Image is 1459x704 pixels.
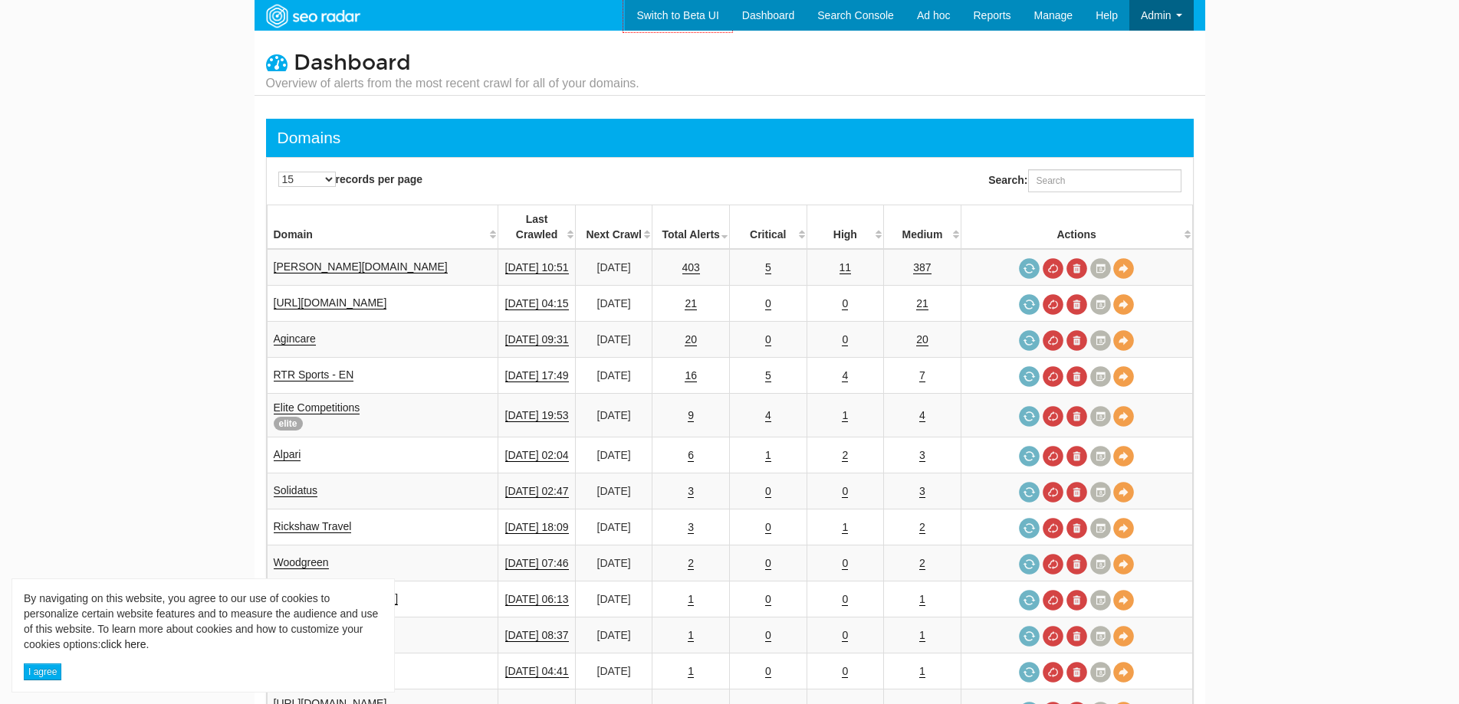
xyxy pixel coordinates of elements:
a: Cancel in-progress audit [1043,330,1063,351]
span: Search Console [817,9,894,21]
a: View Domain Overview [1113,554,1134,575]
a: 1 [919,629,925,642]
a: Delete most recent audit [1066,482,1087,503]
a: 16 [685,369,697,382]
a: 2 [919,557,925,570]
a: [DATE] 10:51 [505,261,569,274]
a: Cancel in-progress audit [1043,662,1063,683]
a: Request a crawl [1019,662,1040,683]
span: Dashboard [294,50,411,76]
a: Cancel in-progress audit [1043,554,1063,575]
a: 1 [765,449,771,462]
a: [DATE] 08:37 [505,629,569,642]
a: 3 [688,485,694,498]
a: [DATE] 09:31 [505,333,569,346]
a: click here [100,638,146,650]
span: Reports [974,9,1011,21]
span: Admin [1141,9,1171,21]
a: Request a crawl [1019,482,1040,503]
a: Delete most recent audit [1066,554,1087,575]
td: [DATE] [575,509,652,545]
a: 21 [685,297,697,310]
td: [DATE] [575,581,652,617]
a: 387 [913,261,931,274]
a: View Domain Overview [1113,294,1134,315]
i:  [266,51,288,73]
td: [DATE] [575,249,652,286]
a: 0 [842,485,848,498]
a: View Domain Overview [1113,626,1134,647]
div: Domains [278,126,341,149]
a: Delete most recent audit [1066,626,1087,647]
a: 0 [765,665,771,678]
a: 6 [688,449,694,462]
label: records per page [278,172,423,187]
td: [DATE] [575,394,652,437]
a: Crawl History [1090,626,1111,647]
a: 2 [842,449,848,462]
a: Cancel in-progress audit [1043,446,1063,467]
a: Crawl History [1090,294,1111,315]
a: [URL][DOMAIN_NAME] [274,296,387,309]
a: Agincare [274,332,316,345]
a: View Domain Overview [1113,366,1134,387]
a: Cancel in-progress audit [1043,294,1063,315]
a: 0 [765,333,771,346]
td: [DATE] [575,322,652,358]
a: 1 [919,593,925,606]
a: Crawl History [1090,518,1111,539]
a: 0 [842,557,848,570]
a: [DATE] 02:47 [505,485,569,498]
a: 0 [765,629,771,642]
select: records per page [278,172,336,187]
span: elite [274,417,303,431]
td: [DATE] [575,473,652,509]
a: Cancel in-progress audit [1043,518,1063,539]
label: Search: [988,169,1181,192]
span: Manage [1034,9,1073,21]
a: [DATE] 04:15 [505,297,569,310]
a: Crawl History [1090,554,1111,575]
a: Request a crawl [1019,446,1040,467]
a: 403 [682,261,700,274]
input: Search: [1028,169,1181,192]
a: Crawl History [1090,446,1111,467]
a: 0 [765,557,771,570]
a: 1 [688,593,694,606]
a: Delete most recent audit [1066,518,1087,539]
a: Crawl History [1090,662,1111,683]
a: View Domain Overview [1113,446,1134,467]
a: Rickshaw Travel [274,520,352,533]
a: 1 [688,665,694,678]
span: Ad hoc [917,9,951,21]
a: Crawl History [1090,590,1111,611]
th: High: activate to sort column descending [807,205,884,250]
a: Delete most recent audit [1066,446,1087,467]
td: [DATE] [575,286,652,322]
th: Critical: activate to sort column descending [729,205,807,250]
a: View Domain Overview [1113,590,1134,611]
th: Domain: activate to sort column ascending [267,205,498,250]
a: 0 [842,297,848,310]
span: Help [1096,9,1118,21]
a: Cancel in-progress audit [1043,626,1063,647]
small: Overview of alerts from the most recent crawl for all of your domains. [266,75,639,92]
a: 1 [842,521,848,534]
a: Cancel in-progress audit [1043,258,1063,279]
a: View Domain Overview [1113,482,1134,503]
a: Alpari [274,448,301,461]
a: [DATE] 02:04 [505,449,569,462]
td: [DATE] [575,653,652,689]
a: Delete most recent audit [1066,662,1087,683]
a: Request a crawl [1019,590,1040,611]
a: [DATE] 17:49 [505,369,569,382]
a: View Domain Overview [1113,518,1134,539]
a: View Domain Overview [1113,406,1134,427]
a: 4 [842,369,848,382]
th: Last Crawled: activate to sort column descending [498,205,576,250]
a: 5 [765,261,771,274]
th: Actions: activate to sort column ascending [961,205,1192,250]
a: 21 [916,297,928,310]
a: Cancel in-progress audit [1043,366,1063,387]
a: Delete most recent audit [1066,366,1087,387]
